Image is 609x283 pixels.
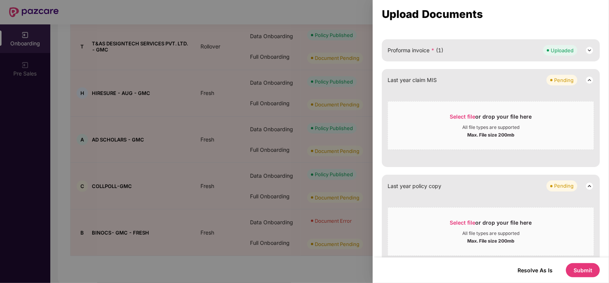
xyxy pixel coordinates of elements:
span: Select fileor drop your file hereAll file types are supportedMax. File size 200mb [388,213,594,250]
img: svg+xml;base64,PHN2ZyB3aWR0aD0iMjQiIGhlaWdodD0iMjQiIHZpZXdCb3g9IjAgMCAyNCAyNCIgZmlsbD0ibm9uZSIgeG... [585,76,594,85]
div: Pending [554,182,574,190]
span: Last year claim MIS [388,76,437,84]
div: Uploaded [551,47,574,54]
span: Select fileor drop your file hereAll file types are supportedMax. File size 200mb [388,107,594,144]
div: All file types are supported [462,230,519,236]
div: Pending [554,76,574,84]
button: Resolve As Is [510,265,560,275]
div: Upload Documents [382,10,600,18]
img: svg+xml;base64,PHN2ZyB3aWR0aD0iMjQiIGhlaWdodD0iMjQiIHZpZXdCb3g9IjAgMCAyNCAyNCIgZmlsbD0ibm9uZSIgeG... [585,46,594,55]
span: Proforma invoice (1) [388,46,443,55]
div: All file types are supported [462,124,519,130]
img: svg+xml;base64,PHN2ZyB3aWR0aD0iMjQiIGhlaWdodD0iMjQiIHZpZXdCb3g9IjAgMCAyNCAyNCIgZmlsbD0ibm9uZSIgeG... [585,182,594,191]
button: Submit [566,263,600,277]
div: Max. File size 200mb [467,130,514,138]
span: Select file [450,219,476,226]
span: Last year policy copy [388,182,441,190]
div: or drop your file here [450,219,532,230]
div: Max. File size 200mb [467,236,514,244]
div: or drop your file here [450,113,532,124]
span: Select file [450,113,476,120]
